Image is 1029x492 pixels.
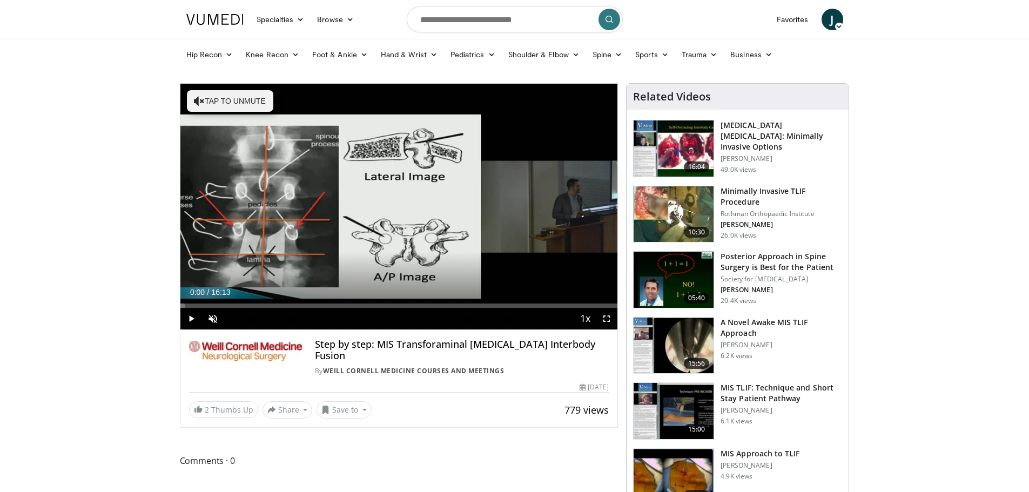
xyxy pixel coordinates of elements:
[250,9,311,30] a: Specialties
[180,44,240,65] a: Hip Recon
[721,461,799,470] p: [PERSON_NAME]
[634,252,714,308] img: 3b6f0384-b2b2-4baa-b997-2e524ebddc4b.150x105_q85_crop-smart_upscale.jpg
[633,251,842,308] a: 05:40 Posterior Approach in Spine Surgery is Best for the Patient Society for [MEDICAL_DATA] [PER...
[721,275,842,284] p: Society for [MEDICAL_DATA]
[180,304,618,308] div: Progress Bar
[306,44,374,65] a: Foot & Ankle
[187,90,273,112] button: Tap to unmute
[721,417,752,426] p: 6.1K views
[721,317,842,339] h3: A Novel Awake MIS TLIF Approach
[311,9,360,30] a: Browse
[586,44,629,65] a: Spine
[822,9,843,30] a: J
[721,286,842,294] p: [PERSON_NAME]
[684,227,710,238] span: 10:30
[634,186,714,242] img: ander_3.png.150x105_q85_crop-smart_upscale.jpg
[317,401,372,419] button: Save to
[186,14,244,25] img: VuMedi Logo
[202,308,224,329] button: Unmute
[207,288,210,296] span: /
[684,293,710,304] span: 05:40
[633,186,842,243] a: 10:30 Minimally Invasive TLIF Procedure Rothman Orthopaedic Institute [PERSON_NAME] 26.0K views
[180,308,202,329] button: Play
[721,220,842,229] p: [PERSON_NAME]
[721,448,799,459] h3: MIS Approach to TLIF
[721,382,842,404] h3: MIS TLIF: Technique and Short Stay Patient Pathway
[684,161,710,172] span: 16:04
[633,120,842,177] a: 16:04 [MEDICAL_DATA] [MEDICAL_DATA]: Minimally Invasive Options [PERSON_NAME] 49.0K views
[315,366,609,376] div: By
[263,401,313,419] button: Share
[574,308,596,329] button: Playback Rate
[721,296,756,305] p: 20.4K views
[407,6,623,32] input: Search topics, interventions
[721,210,842,218] p: Rothman Orthopaedic Institute
[205,405,209,415] span: 2
[684,358,710,369] span: 15:56
[596,308,617,329] button: Fullscreen
[633,382,842,440] a: 15:00 MIS TLIF: Technique and Short Stay Patient Pathway [PERSON_NAME] 6.1K views
[770,9,815,30] a: Favorites
[633,90,711,103] h4: Related Videos
[180,84,618,330] video-js: Video Player
[721,231,756,240] p: 26.0K views
[721,472,752,481] p: 4.9K views
[721,154,842,163] p: [PERSON_NAME]
[721,352,752,360] p: 6.2K views
[190,288,205,296] span: 0:00
[721,406,842,415] p: [PERSON_NAME]
[323,366,505,375] a: Weill Cornell Medicine Courses and Meetings
[724,44,779,65] a: Business
[721,251,842,273] h3: Posterior Approach in Spine Surgery is Best for the Patient
[634,120,714,177] img: 9f1438f7-b5aa-4a55-ab7b-c34f90e48e66.150x105_q85_crop-smart_upscale.jpg
[721,186,842,207] h3: Minimally Invasive TLIF Procedure
[502,44,586,65] a: Shoulder & Elbow
[629,44,675,65] a: Sports
[189,339,302,365] img: Weill Cornell Medicine Courses and Meetings
[315,339,609,362] h4: Step by step: MIS Transforaminal [MEDICAL_DATA] Interbody Fusion
[374,44,444,65] a: Hand & Wrist
[580,382,609,392] div: [DATE]
[564,403,609,416] span: 779 views
[721,120,842,152] h3: [MEDICAL_DATA] [MEDICAL_DATA]: Minimally Invasive Options
[634,318,714,374] img: 8489bd19-a84b-4434-a86a-7de0a56b3dc4.150x105_q85_crop-smart_upscale.jpg
[721,341,842,349] p: [PERSON_NAME]
[634,383,714,439] img: 54eed2fc-7c0d-4187-8b7c-570f4b9f590a.150x105_q85_crop-smart_upscale.jpg
[633,317,842,374] a: 15:56 A Novel Awake MIS TLIF Approach [PERSON_NAME] 6.2K views
[180,454,618,468] span: Comments 0
[444,44,502,65] a: Pediatrics
[684,424,710,435] span: 15:00
[211,288,230,296] span: 16:13
[675,44,724,65] a: Trauma
[189,401,258,418] a: 2 Thumbs Up
[721,165,756,174] p: 49.0K views
[239,44,306,65] a: Knee Recon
